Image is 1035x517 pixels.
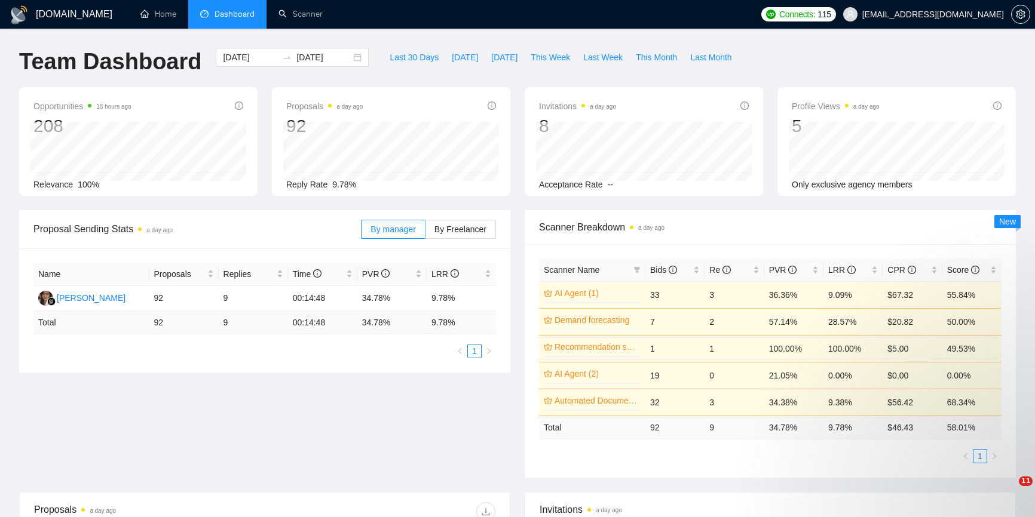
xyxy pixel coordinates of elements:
[705,308,764,335] td: 2
[853,103,880,110] time: a day ago
[555,367,638,380] a: AI Agent (2)
[33,221,361,236] span: Proposal Sending Stats
[555,313,638,327] a: Demand forecasting
[90,507,116,514] time: a day ago
[792,99,880,113] span: Profile Views
[370,224,415,234] span: By manager
[544,289,552,297] span: crown
[999,217,1016,226] span: New
[636,51,677,64] span: This Month
[286,180,327,189] span: Reply Rate
[690,51,731,64] span: Last Month
[740,101,749,110] span: info-circle
[1012,10,1030,19] span: setting
[705,335,764,362] td: 1
[942,362,1002,389] td: 0.00%
[705,416,764,439] td: 9
[942,389,1002,416] td: 68.34%
[993,101,1002,110] span: info-circle
[313,269,321,278] span: info-circle
[282,53,292,62] span: to
[488,101,496,110] span: info-circle
[544,265,599,275] span: Scanner Name
[200,10,209,18] span: dashboard
[544,370,552,378] span: crown
[883,335,942,362] td: $5.00
[219,286,288,311] td: 9
[149,286,219,311] td: 92
[219,263,288,286] th: Replies
[539,99,616,113] span: Invitations
[390,51,439,64] span: Last 30 Days
[764,308,823,335] td: 57.14%
[286,99,363,113] span: Proposals
[705,389,764,416] td: 3
[78,180,99,189] span: 100%
[33,311,149,334] td: Total
[590,103,616,110] time: a day ago
[942,335,1002,362] td: 49.53%
[971,266,979,274] span: info-circle
[817,8,831,21] span: 115
[539,416,645,439] td: Total
[278,9,323,19] a: searchScanner
[942,308,1002,335] td: 50.00%
[764,416,823,439] td: 34.78 %
[215,9,255,19] span: Dashboard
[788,266,797,274] span: info-circle
[555,394,638,407] a: Automated Document Processing
[149,311,219,334] td: 92
[482,344,496,358] button: right
[846,10,855,19] span: user
[645,416,705,439] td: 92
[764,362,823,389] td: 21.05%
[223,267,274,281] span: Replies
[457,347,464,355] span: left
[154,267,205,281] span: Proposals
[357,311,427,334] td: 34.78 %
[709,265,731,275] span: Re
[1011,5,1030,24] button: setting
[645,308,705,335] td: 7
[140,9,176,19] a: homeHome
[828,265,856,275] span: LRR
[427,286,496,311] td: 9.78%
[908,266,916,274] span: info-circle
[427,311,496,334] td: 9.78 %
[722,266,731,274] span: info-circle
[10,5,29,24] img: logo
[883,362,942,389] td: $0.00
[482,344,496,358] li: Next Page
[764,335,823,362] td: 100.00%
[539,220,1002,235] span: Scanner Breakdown
[477,507,495,516] span: download
[288,311,357,334] td: 00:14:48
[33,115,131,137] div: 208
[629,48,684,67] button: This Month
[383,48,445,67] button: Last 30 Days
[847,266,856,274] span: info-circle
[792,115,880,137] div: 5
[577,48,629,67] button: Last Week
[705,362,764,389] td: 0
[467,344,482,358] li: 1
[485,48,524,67] button: [DATE]
[645,335,705,362] td: 1
[445,48,485,67] button: [DATE]
[286,115,363,137] div: 92
[544,343,552,351] span: crown
[705,281,764,308] td: 3
[633,266,641,273] span: filter
[544,316,552,324] span: crown
[332,180,356,189] span: 9.78%
[452,51,478,64] span: [DATE]
[823,389,883,416] td: 9.38%
[293,269,321,279] span: Time
[434,224,486,234] span: By Freelancer
[149,263,219,286] th: Proposals
[491,51,517,64] span: [DATE]
[38,293,125,302] a: DS[PERSON_NAME]
[669,266,677,274] span: info-circle
[823,308,883,335] td: 28.57%
[453,344,467,358] li: Previous Page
